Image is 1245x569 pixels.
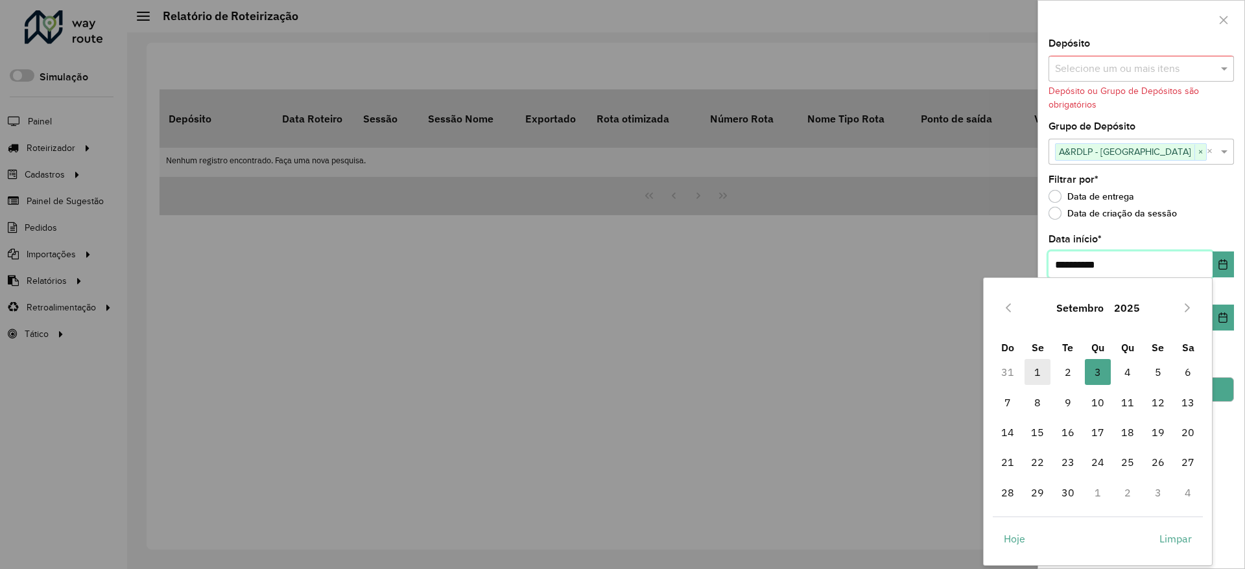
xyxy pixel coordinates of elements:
button: Next Month [1177,297,1198,318]
td: 7 [993,388,1023,417]
label: Data de entrega [1049,190,1134,203]
span: 12 [1145,389,1171,415]
span: 28 [995,480,1021,505]
td: 11 [1113,388,1143,417]
td: 4 [1113,357,1143,387]
span: 18 [1115,419,1141,445]
span: Qu [1091,341,1104,354]
span: 2 [1055,359,1081,385]
span: 11 [1115,389,1141,415]
td: 31 [993,357,1023,387]
span: 10 [1085,389,1111,415]
span: 20 [1175,419,1201,445]
td: 20 [1173,417,1203,447]
td: 16 [1052,417,1082,447]
label: Depósito [1049,36,1090,51]
td: 26 [1143,447,1173,477]
span: 19 [1145,419,1171,445]
span: 5 [1145,359,1171,385]
label: Data início [1049,231,1102,247]
button: Choose Year [1109,292,1145,323]
td: 19 [1143,417,1173,447]
span: A&RDLP - [GEOGRAPHIC_DATA] [1056,144,1194,159]
td: 2 [1113,478,1143,507]
td: 15 [1023,417,1052,447]
span: Hoje [1004,531,1025,546]
span: Se [1152,341,1164,354]
span: 4 [1115,359,1141,385]
label: Grupo de Depósito [1049,119,1135,134]
td: 13 [1173,388,1203,417]
span: 21 [995,449,1021,475]
span: × [1194,145,1206,160]
td: 25 [1113,447,1143,477]
span: 30 [1055,480,1081,505]
span: 29 [1025,480,1050,505]
span: 9 [1055,389,1081,415]
span: 25 [1115,449,1141,475]
span: 3 [1085,359,1111,385]
td: 9 [1052,388,1082,417]
button: Previous Month [998,297,1019,318]
span: 13 [1175,389,1201,415]
td: 12 [1143,388,1173,417]
button: Hoje [993,526,1036,552]
td: 3 [1143,478,1173,507]
span: 7 [995,389,1021,415]
span: 17 [1085,419,1111,445]
td: 24 [1083,447,1113,477]
span: 24 [1085,449,1111,475]
label: Filtrar por [1049,172,1098,187]
td: 28 [993,478,1023,507]
span: 8 [1025,389,1050,415]
button: Choose Month [1051,292,1109,323]
td: 4 [1173,478,1203,507]
td: 27 [1173,447,1203,477]
td: 30 [1052,478,1082,507]
label: Data de criação da sessão [1049,207,1177,220]
span: 22 [1025,449,1050,475]
td: 14 [993,417,1023,447]
span: Te [1062,341,1073,354]
span: Sa [1182,341,1194,354]
span: 23 [1055,449,1081,475]
span: 16 [1055,419,1081,445]
td: 18 [1113,417,1143,447]
span: 1 [1025,359,1050,385]
td: 8 [1023,388,1052,417]
td: 29 [1023,478,1052,507]
td: 23 [1052,447,1082,477]
button: Choose Date [1213,305,1234,331]
span: 14 [995,419,1021,445]
td: 17 [1083,417,1113,447]
span: Clear all [1207,144,1218,159]
td: 6 [1173,357,1203,387]
td: 5 [1143,357,1173,387]
td: 1 [1083,478,1113,507]
span: 26 [1145,449,1171,475]
span: Limpar [1159,531,1192,546]
td: 1 [1023,357,1052,387]
span: 15 [1025,419,1050,445]
button: Choose Date [1213,251,1234,277]
td: 21 [993,447,1023,477]
button: Limpar [1148,526,1203,552]
span: Se [1032,341,1044,354]
td: 3 [1083,357,1113,387]
td: 10 [1083,388,1113,417]
span: Qu [1121,341,1134,354]
formly-validation-message: Depósito ou Grupo de Depósitos são obrigatórios [1049,86,1199,110]
span: 27 [1175,449,1201,475]
span: Do [1001,341,1014,354]
span: 6 [1175,359,1201,385]
td: 2 [1052,357,1082,387]
td: 22 [1023,447,1052,477]
div: Choose Date [983,277,1213,565]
